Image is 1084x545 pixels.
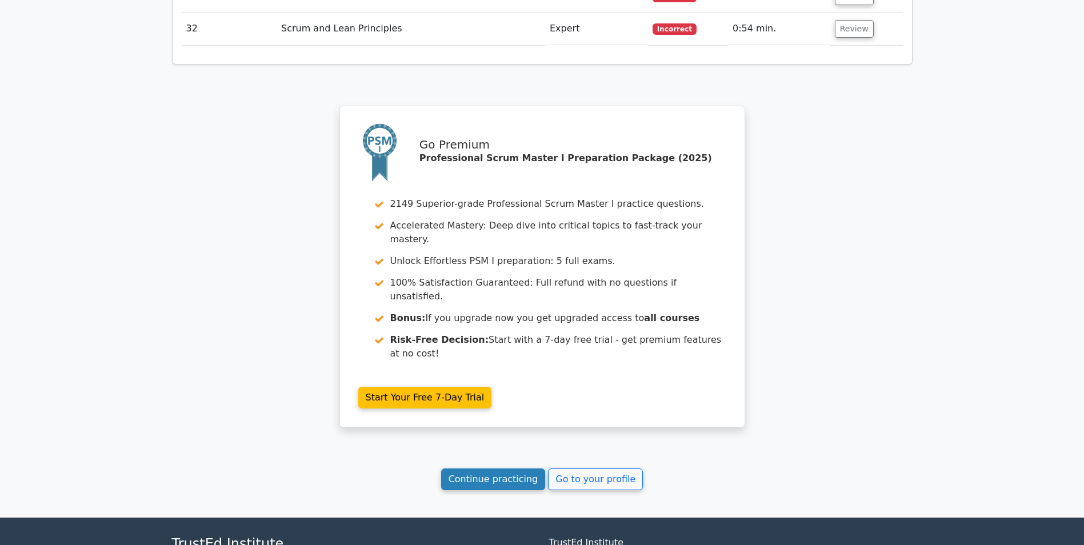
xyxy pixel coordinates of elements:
[653,23,697,35] span: Incorrect
[277,13,545,45] td: Scrum and Lean Principles
[835,20,874,38] button: Review
[548,468,643,490] a: Go to your profile
[358,387,492,408] a: Start Your Free 7-Day Trial
[441,468,546,490] a: Continue practicing
[545,13,648,45] td: Expert
[728,13,830,45] td: 0:54 min.
[182,13,277,45] td: 32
